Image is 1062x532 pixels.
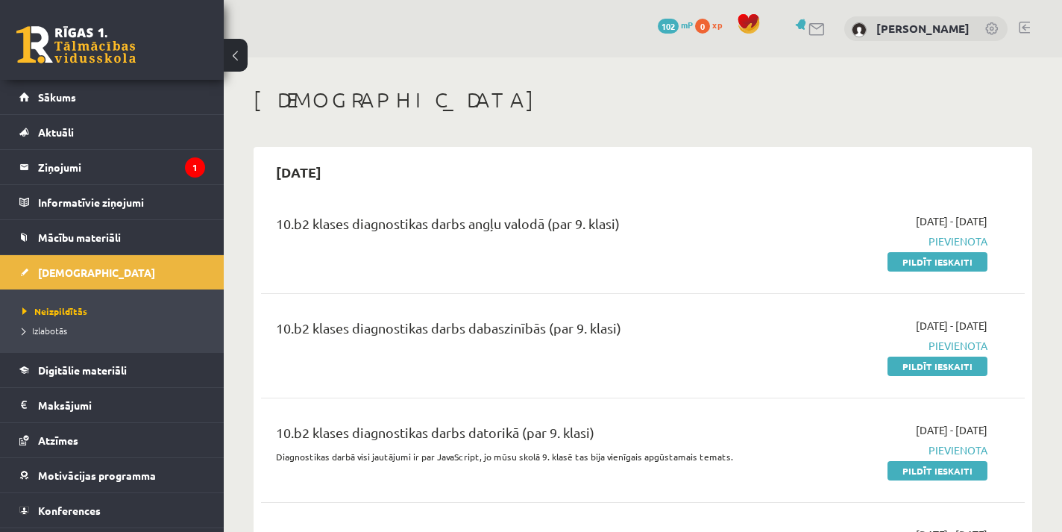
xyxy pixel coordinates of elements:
a: Pildīt ieskaiti [887,461,987,481]
span: Atzīmes [38,434,78,447]
div: 10.b2 klases diagnostikas darbs datorikā (par 9. klasi) [276,422,743,450]
legend: Ziņojumi [38,150,205,184]
span: mP [681,19,693,31]
a: [PERSON_NAME] [876,21,970,36]
span: Digitālie materiāli [38,363,127,377]
a: [DEMOGRAPHIC_DATA] [19,255,205,290]
span: Neizpildītās [22,305,87,317]
div: 10.b2 klases diagnostikas darbs dabaszinībās (par 9. klasi) [276,318,743,345]
h1: [DEMOGRAPHIC_DATA] [254,87,1032,113]
span: [DEMOGRAPHIC_DATA] [38,266,155,279]
a: Digitālie materiāli [19,353,205,387]
a: Informatīvie ziņojumi [19,185,205,219]
a: Motivācijas programma [19,458,205,492]
legend: Informatīvie ziņojumi [38,185,205,219]
span: 102 [658,19,679,34]
a: Konferences [19,493,205,528]
a: 102 mP [658,19,693,31]
span: [DATE] - [DATE] [916,213,987,229]
a: Pildīt ieskaiti [887,357,987,376]
legend: Maksājumi [38,388,205,422]
span: Motivācijas programma [38,469,156,482]
span: xp [712,19,722,31]
span: [DATE] - [DATE] [916,318,987,334]
p: Diagnostikas darbā visi jautājumi ir par JavaScript, jo mūsu skolā 9. klasē tas bija vienīgais ap... [276,450,743,463]
a: 0 xp [695,19,729,31]
img: Daniels Andrejs Mažis [852,22,867,37]
span: 0 [695,19,710,34]
a: Neizpildītās [22,304,209,318]
i: 1 [185,157,205,178]
a: Ziņojumi1 [19,150,205,184]
a: Aktuāli [19,115,205,149]
h2: [DATE] [261,154,336,190]
a: Izlabotās [22,324,209,337]
a: Pildīt ieskaiti [887,252,987,272]
span: Pievienota [765,338,987,354]
span: Izlabotās [22,325,67,337]
div: 10.b2 klases diagnostikas darbs angļu valodā (par 9. klasi) [276,213,743,241]
span: Mācību materiāli [38,231,121,244]
span: Pievienota [765,234,987,249]
a: Maksājumi [19,388,205,422]
span: Aktuāli [38,125,74,139]
span: Konferences [38,504,101,517]
span: [DATE] - [DATE] [916,422,987,438]
span: Pievienota [765,442,987,458]
a: Rīgas 1. Tālmācības vidusskola [16,26,136,63]
span: Sākums [38,90,76,104]
a: Atzīmes [19,423,205,457]
a: Mācību materiāli [19,220,205,254]
a: Sākums [19,80,205,114]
